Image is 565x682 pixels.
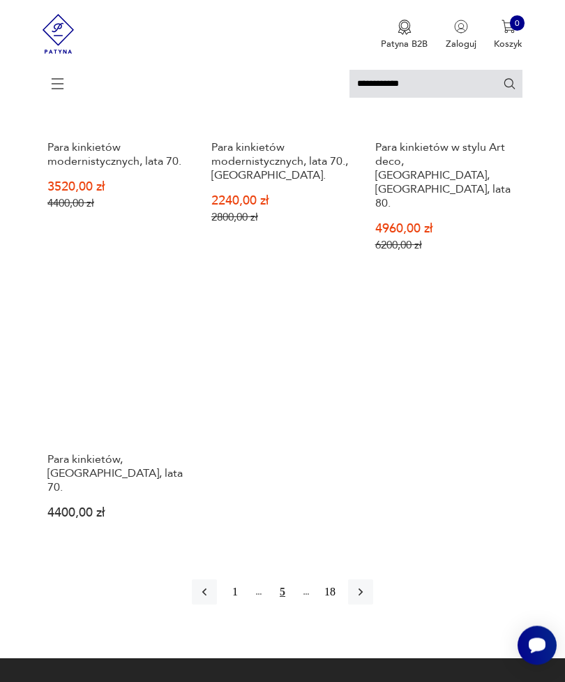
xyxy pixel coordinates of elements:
[47,453,190,495] h3: Para kinkietów, [GEOGRAPHIC_DATA], lata 70.
[211,141,354,183] h3: Para kinkietów modernistycznych, lata 70., [GEOGRAPHIC_DATA].
[503,77,516,90] button: Szukaj
[317,580,342,605] button: 18
[47,199,190,210] p: 4400,00 zł
[375,225,518,235] p: 4960,00 zł
[381,20,428,50] button: Patyna B2B
[446,38,476,50] p: Zaloguj
[494,38,522,50] p: Koszyk
[454,20,468,34] img: Ikonka użytkownika
[211,213,354,224] p: 2800,00 zł
[211,197,354,207] p: 2240,00 zł
[47,141,190,169] h3: Para kinkietów modernistycznych, lata 70.
[47,183,190,193] p: 3520,00 zł
[375,241,518,252] p: 6200,00 zł
[43,291,195,541] a: Para kinkietów, Włochy, lata 70.Para kinkietów, [GEOGRAPHIC_DATA], lata 70.4400,00 zł
[398,20,412,35] img: Ikona medalu
[494,20,522,50] button: 0Koszyk
[47,509,190,519] p: 4400,00 zł
[518,626,557,665] iframe: Smartsupp widget button
[502,20,515,34] img: Ikona koszyka
[381,38,428,50] p: Patyna B2B
[510,15,525,31] div: 0
[375,141,518,211] h3: Para kinkietów w stylu Art deco, [GEOGRAPHIC_DATA], [GEOGRAPHIC_DATA], lata 80.
[446,20,476,50] button: Zaloguj
[381,20,428,50] a: Ikona medaluPatyna B2B
[270,580,295,605] button: 5
[223,580,248,605] button: 1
